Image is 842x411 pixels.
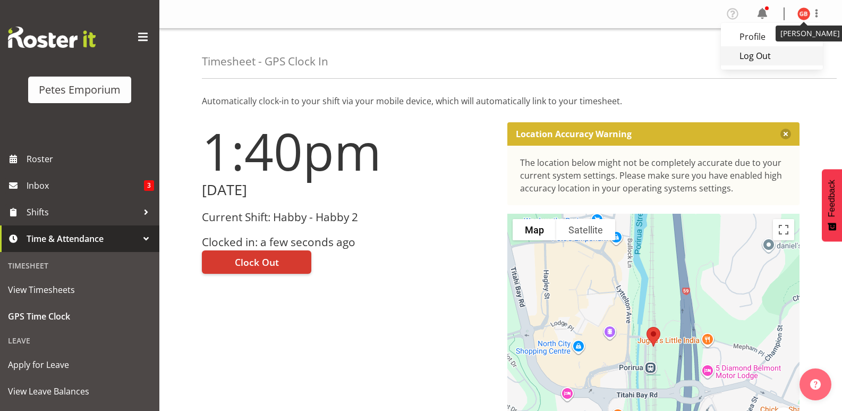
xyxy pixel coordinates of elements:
[827,180,837,217] span: Feedback
[721,46,823,65] a: Log Out
[39,82,121,98] div: Petes Emporium
[520,156,787,195] div: The location below might not be completely accurate due to your current system settings. Please m...
[721,27,823,46] a: Profile
[27,231,138,247] span: Time & Attendance
[202,211,495,223] h3: Current Shift: Habby - Habby 2
[3,276,157,303] a: View Timesheets
[27,204,138,220] span: Shifts
[8,308,151,324] span: GPS Time Clock
[780,129,791,139] button: Close message
[810,379,821,390] img: help-xxl-2.png
[202,95,800,107] p: Automatically clock-in to your shift via your mobile device, which will automatically link to you...
[8,383,151,399] span: View Leave Balances
[3,255,157,276] div: Timesheet
[27,178,144,194] span: Inbox
[27,151,154,167] span: Roster
[516,129,632,139] p: Location Accuracy Warning
[822,169,842,241] button: Feedback - Show survey
[202,236,495,248] h3: Clocked in: a few seconds ago
[556,219,615,240] button: Show satellite imagery
[513,219,556,240] button: Show street map
[3,351,157,378] a: Apply for Leave
[202,250,311,274] button: Clock Out
[773,219,794,240] button: Toggle fullscreen view
[797,7,810,20] img: gillian-byford11184.jpg
[202,182,495,198] h2: [DATE]
[202,122,495,180] h1: 1:40pm
[8,27,96,48] img: Rosterit website logo
[3,378,157,405] a: View Leave Balances
[235,255,279,269] span: Clock Out
[144,180,154,191] span: 3
[3,303,157,330] a: GPS Time Clock
[3,330,157,351] div: Leave
[8,357,151,373] span: Apply for Leave
[8,282,151,298] span: View Timesheets
[202,55,328,68] h4: Timesheet - GPS Clock In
